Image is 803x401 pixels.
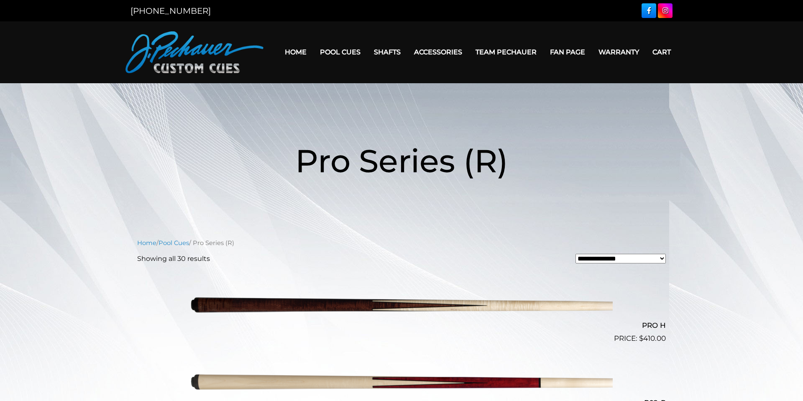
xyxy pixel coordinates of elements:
[159,239,189,247] a: Pool Cues
[190,271,613,341] img: PRO H
[646,41,678,63] a: Cart
[137,318,666,333] h2: PRO H
[313,41,367,63] a: Pool Cues
[407,41,469,63] a: Accessories
[125,31,263,73] img: Pechauer Custom Cues
[367,41,407,63] a: Shafts
[469,41,543,63] a: Team Pechauer
[639,334,643,342] span: $
[295,141,508,180] span: Pro Series (R)
[278,41,313,63] a: Home
[592,41,646,63] a: Warranty
[137,271,666,344] a: PRO H $410.00
[137,239,156,247] a: Home
[575,254,666,263] select: Shop order
[639,334,666,342] bdi: 410.00
[137,254,210,264] p: Showing all 30 results
[543,41,592,63] a: Fan Page
[137,238,666,248] nav: Breadcrumb
[130,6,211,16] a: [PHONE_NUMBER]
